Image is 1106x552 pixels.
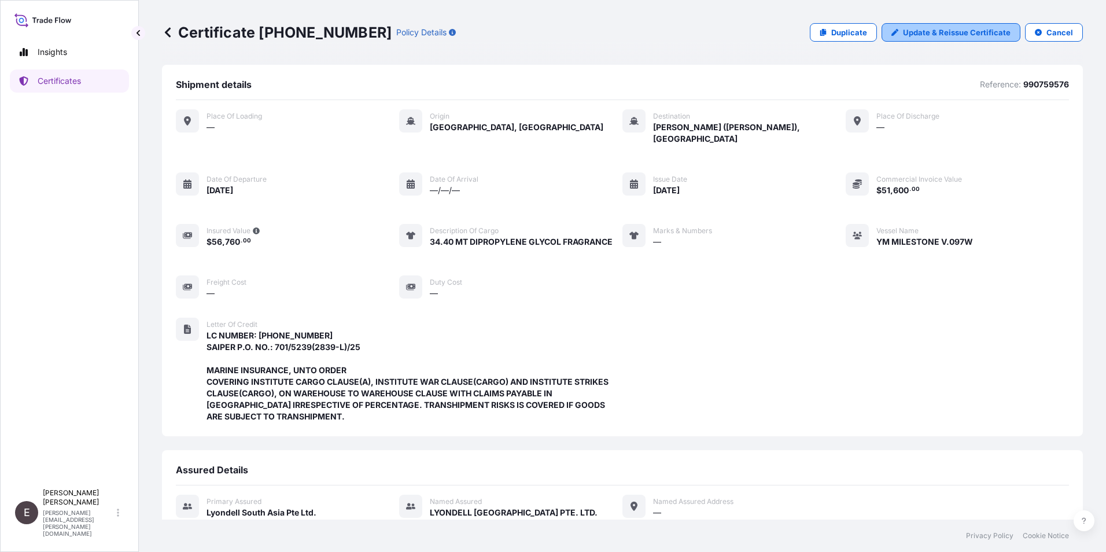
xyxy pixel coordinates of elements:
[966,531,1013,540] a: Privacy Policy
[243,239,251,243] span: 00
[876,236,973,248] span: YM MILESTONE V.097W
[1023,79,1069,90] p: 990759576
[653,236,661,248] span: —
[876,226,919,235] span: Vessel Name
[980,79,1021,90] p: Reference:
[430,288,438,299] span: —
[212,238,222,246] span: 56
[430,278,462,287] span: Duty Cost
[207,330,622,422] span: LC NUMBER: [PHONE_NUMBER] SAIPER P.O. NO.: 701/5239(2839-L)/25 MARINE INSURANCE, UNTO ORDER COVER...
[38,46,67,58] p: Insights
[10,69,129,93] a: Certificates
[43,488,115,507] p: [PERSON_NAME] [PERSON_NAME]
[653,175,687,184] span: Issue Date
[430,236,613,248] span: 34.40 MT DIPROPYLENE GLYCOL FRAGRANCE
[903,27,1011,38] p: Update & Reissue Certificate
[876,186,882,194] span: $
[430,226,499,235] span: Description of cargo
[1023,531,1069,540] a: Cookie Notice
[396,27,447,38] p: Policy Details
[831,27,867,38] p: Duplicate
[653,122,846,145] span: [PERSON_NAME] ([PERSON_NAME]), [GEOGRAPHIC_DATA]
[893,186,909,194] span: 600
[876,122,884,133] span: —
[653,507,661,518] span: —
[207,122,215,133] span: —
[653,497,733,506] span: Named Assured Address
[241,239,242,243] span: .
[225,238,240,246] span: 760
[207,112,262,121] span: Place of Loading
[24,507,30,518] span: E
[653,185,680,196] span: [DATE]
[1046,27,1073,38] p: Cancel
[430,175,478,184] span: Date of arrival
[207,497,261,506] span: Primary assured
[882,23,1020,42] a: Update & Reissue Certificate
[207,175,267,184] span: Date of departure
[909,187,911,192] span: .
[43,509,115,537] p: [PERSON_NAME][EMAIL_ADDRESS][PERSON_NAME][DOMAIN_NAME]
[38,75,81,87] p: Certificates
[430,122,603,133] span: [GEOGRAPHIC_DATA], [GEOGRAPHIC_DATA]
[1025,23,1083,42] button: Cancel
[430,112,449,121] span: Origin
[207,226,250,235] span: Insured Value
[653,112,690,121] span: Destination
[162,23,392,42] p: Certificate [PHONE_NUMBER]
[653,226,712,235] span: Marks & Numbers
[222,238,225,246] span: ,
[207,288,215,299] span: —
[876,175,962,184] span: Commercial Invoice Value
[430,497,482,506] span: Named Assured
[10,41,129,64] a: Insights
[176,79,252,90] span: Shipment details
[207,278,246,287] span: Freight Cost
[430,507,598,518] span: LYONDELL [GEOGRAPHIC_DATA] PTE. LTD.
[207,185,233,196] span: [DATE]
[882,186,890,194] span: 51
[876,112,939,121] span: Place of discharge
[207,320,257,329] span: Letter of Credit
[207,238,212,246] span: $
[912,187,920,192] span: 00
[890,186,893,194] span: ,
[430,185,460,196] span: —/—/—
[810,23,877,42] a: Duplicate
[176,464,248,476] span: Assured Details
[207,507,316,518] span: Lyondell South Asia Pte Ltd.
